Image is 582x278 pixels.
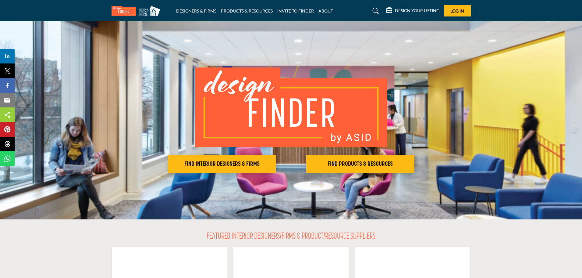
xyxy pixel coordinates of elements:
[386,7,439,15] div: DESIGN YOUR LISTING
[308,161,412,168] h2: FIND PRODUCTS & RESOURCES
[306,155,414,173] button: FIND PRODUCTS & RESOURCES
[367,6,383,16] a: Search
[168,155,276,173] button: FIND INTERIOR DESIGNERS & FIRMS
[450,8,464,13] span: Log In
[112,6,163,16] img: Site Logo
[176,8,216,13] a: DESIGNERS & FIRMS
[395,8,439,13] h5: DESIGN YOUR LISTING
[207,232,375,242] h2: FEATURED INTERIOR DESIGNERS/FIRMS & PRODUCT/RESOURCE SUPPLIERS
[444,5,471,16] button: Log In
[170,161,274,168] h2: FIND INTERIOR DESIGNERS & FIRMS
[195,67,387,147] img: image
[318,8,333,13] a: ABOUT
[277,8,314,13] a: INVITE TO FINDER
[221,8,273,13] a: PRODUCTS & RESOURCES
